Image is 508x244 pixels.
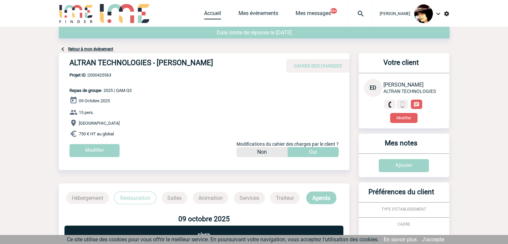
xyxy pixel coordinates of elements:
span: Modifications du cahier des charges par le client ? [236,141,339,147]
h3: Mes notes [361,139,441,153]
a: Mes événements [238,10,278,19]
a: J'accepte [422,236,444,243]
span: 15 pers. [79,110,94,115]
span: Ce site utilise des cookies pour vous offrir le meilleur service. En poursuivant votre navigation... [67,236,379,243]
span: ALTRAN TECHNOLOGIES [383,89,436,94]
b: Projet ID : [69,73,88,78]
b: 09 octobre 2025 [178,215,230,223]
span: CADRE [397,222,410,227]
span: TYPE D'ETABLISSEMENT [381,207,426,212]
button: Modifier [390,113,417,123]
a: Mes messages [296,10,331,19]
h3: Votre client [361,58,441,73]
img: portable.png [399,102,405,108]
span: 2000425563 [69,73,132,78]
a: Accueil [204,10,221,19]
img: fixe.png [387,102,393,108]
span: Date limite de réponse le [DATE] [217,29,292,36]
a: Retour à mon événement [68,47,113,51]
span: [PERSON_NAME] [383,82,424,88]
img: 101023-0.jpg [414,4,433,23]
p: Oui [309,147,317,157]
span: [PERSON_NAME] [380,11,410,16]
img: chat-24-px-w.png [413,102,419,108]
p: Restauration [114,192,156,204]
img: IME-Finder [59,4,94,23]
h4: ALTRAN TECHNOLOGIES - [PERSON_NAME] [69,58,270,70]
p: Traiteur [270,192,300,204]
p: Hébergement [66,192,109,204]
input: Modifier [69,144,120,157]
p: Animation [193,192,228,204]
span: - 2025 | QAM Q3 [69,88,132,93]
button: 99+ [330,8,337,14]
p: Dîner [64,226,343,238]
span: 750 € HT au global [79,131,114,136]
a: En savoir plus [384,236,417,243]
span: ED [370,85,376,91]
p: Salles [162,192,187,204]
span: CAHIER DES CHARGES [294,63,342,69]
input: Ajouter [379,159,429,172]
span: [GEOGRAPHIC_DATA] [79,121,120,126]
span: Repas de groupe [69,88,101,93]
h3: Préférences du client [361,188,441,202]
span: 09 Octobre 2025 [79,98,110,103]
p: Non [257,147,267,157]
p: Services [234,192,265,204]
p: Agenda [306,192,336,204]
